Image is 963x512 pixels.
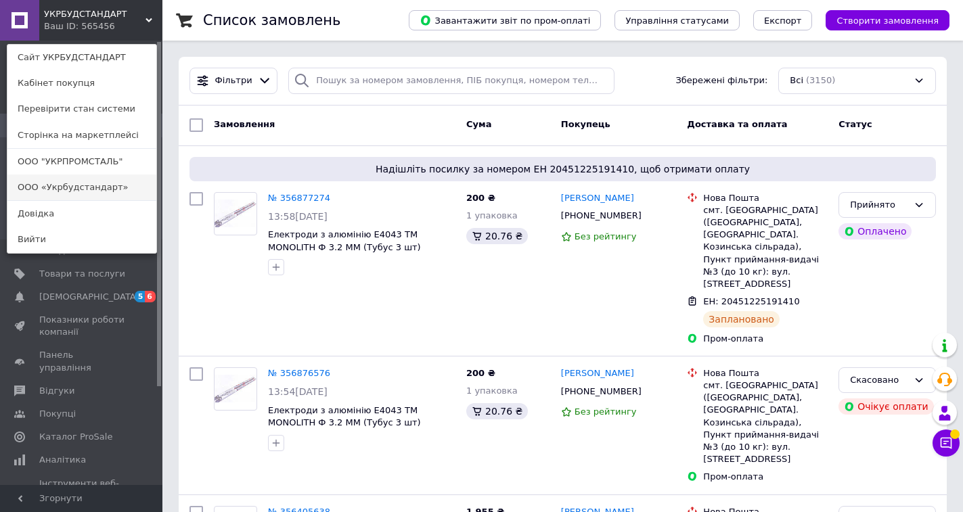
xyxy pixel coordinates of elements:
a: Електроди з алюмінію Е4043 ТМ MONOLITH Ф 3.2 ММ (Тубус 3 шт) [268,229,421,252]
div: Ваш ID: 565456 [44,20,101,32]
a: Довідка [7,201,156,227]
div: Оплачено [838,223,912,239]
div: Очікує оплати [838,398,934,415]
span: ЕН: 20451225191410 [703,296,799,306]
a: № 356877274 [268,193,330,203]
span: Відгуки [39,385,74,397]
span: 1 упаковка [466,210,518,220]
a: Сторінка на маркетплейсі [7,122,156,148]
button: Створити замовлення [826,10,949,30]
span: Покупці [39,408,76,420]
span: Панель управління [39,349,125,373]
span: Cума [466,119,491,129]
a: Вийти [7,227,156,252]
span: Завантажити звіт по пром-оплаті [420,14,590,26]
a: Створити замовлення [812,15,949,25]
a: Перевірити стан системи [7,96,156,122]
a: [PERSON_NAME] [561,367,634,380]
button: Чат з покупцем [933,429,960,457]
span: 13:54[DATE] [268,386,328,397]
div: Пром-оплата [703,333,828,345]
span: Надішліть посилку за номером ЕН 20451225191410, щоб отримати оплату [195,162,931,176]
span: 13:58[DATE] [268,211,328,222]
span: 6 [145,291,156,302]
div: 20.76 ₴ [466,403,528,419]
div: смт. [GEOGRAPHIC_DATA] ([GEOGRAPHIC_DATA], [GEOGRAPHIC_DATA]. Козинська сільрада), Пункт прийманн... [703,379,828,465]
img: Фото товару [215,375,256,402]
button: Управління статусами [614,10,740,30]
button: Завантажити звіт по пром-оплаті [409,10,601,30]
button: Експорт [753,10,813,30]
a: ООО «Укрбудстандарт» [7,174,156,200]
img: Фото товару [215,200,256,227]
span: [PHONE_NUMBER] [561,210,642,220]
span: 5 [135,291,145,302]
span: 1 упаковка [466,386,518,396]
div: Заплановано [703,311,780,327]
span: Фільтри [215,74,252,87]
div: смт. [GEOGRAPHIC_DATA] ([GEOGRAPHIC_DATA], [GEOGRAPHIC_DATA]. Козинська сільрада), Пункт прийманн... [703,204,828,290]
div: Пром-оплата [703,471,828,483]
a: Фото товару [214,367,257,411]
span: Товари та послуги [39,268,125,280]
input: Пошук за номером замовлення, ПІБ покупця, номером телефону, Email, номером накладної [288,68,614,94]
div: Прийнято [850,198,908,212]
span: Показники роботи компанії [39,314,125,338]
span: Каталог ProSale [39,431,112,443]
div: 20.76 ₴ [466,228,528,244]
div: Нова Пошта [703,367,828,379]
span: (3150) [806,75,835,85]
span: Всі [790,74,803,87]
span: Експорт [764,16,802,26]
span: Без рейтингу [575,231,637,241]
a: Електроди з алюмінію Е4043 ТМ MONOLITH Ф 3.2 ММ (Тубус 3 шт) [268,405,421,428]
span: Замовлення [214,119,275,129]
span: Створити замовлення [836,16,939,26]
span: 200 ₴ [466,193,495,203]
a: ООО "УКРПРОМСТАЛЬ" [7,149,156,174]
span: Статус [838,119,872,129]
a: Сайт УКРБУДСТАНДАРТ [7,45,156,70]
span: Доставка та оплата [687,119,787,129]
span: [DEMOGRAPHIC_DATA] [39,291,139,303]
span: [PHONE_NUMBER] [561,386,642,396]
span: Без рейтингу [575,406,637,417]
span: 200 ₴ [466,368,495,378]
a: Фото товару [214,192,257,235]
a: Кабінет покупця [7,70,156,96]
span: Збережені фільтри: [675,74,767,87]
div: Скасовано [850,373,908,388]
h1: Список замовлень [203,12,340,28]
span: Аналітика [39,454,86,466]
div: Нова Пошта [703,192,828,204]
span: Управління статусами [625,16,729,26]
span: Інструменти веб-майстра та SEO [39,478,125,502]
span: УКРБУДСТАНДАРТ [44,8,145,20]
span: Покупець [561,119,610,129]
a: [PERSON_NAME] [561,192,634,205]
a: № 356876576 [268,368,330,378]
